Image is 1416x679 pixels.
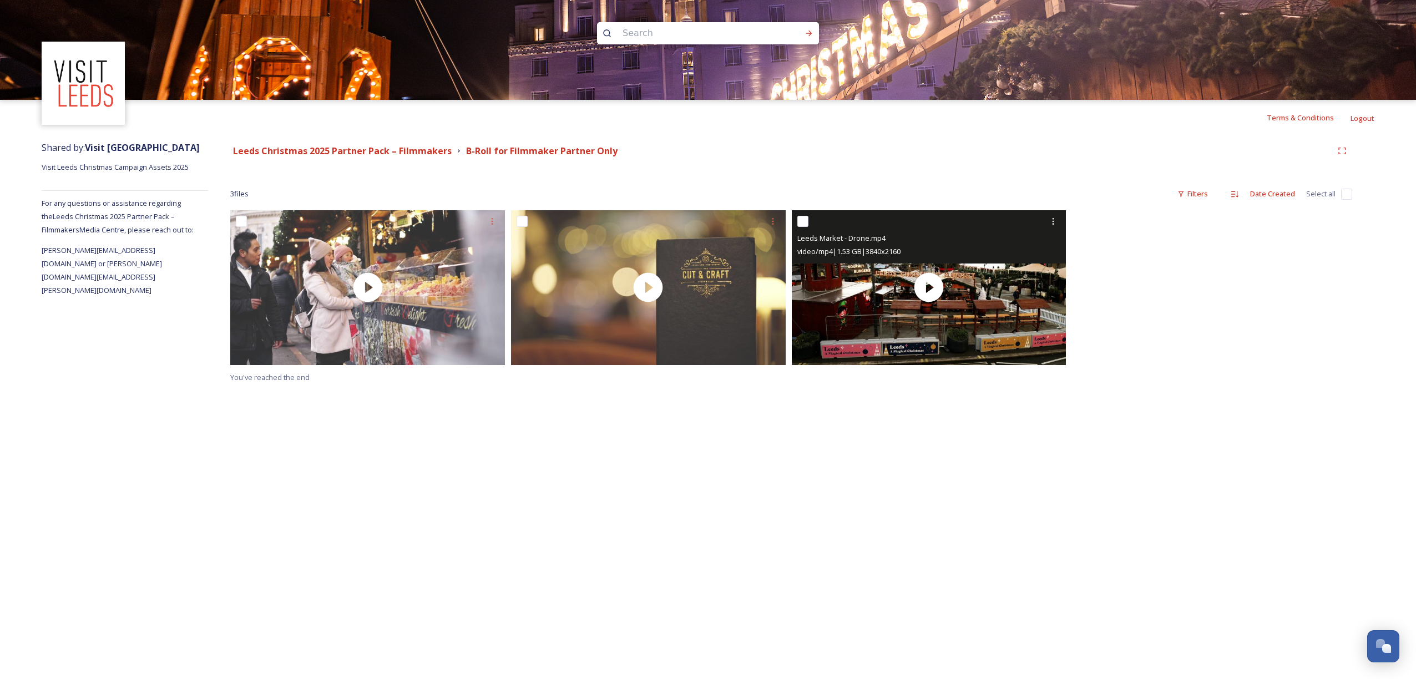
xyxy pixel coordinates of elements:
span: Terms & Conditions [1267,113,1334,123]
button: Open Chat [1367,630,1399,662]
span: Select all [1306,189,1336,199]
div: Date Created [1245,183,1301,205]
span: [PERSON_NAME][EMAIL_ADDRESS][DOMAIN_NAME] or [PERSON_NAME][DOMAIN_NAME][EMAIL_ADDRESS][PERSON_NAM... [42,245,162,295]
a: Terms & Conditions [1267,111,1351,124]
img: thumbnail [511,210,786,364]
span: Leeds Market - Drone.mp4 [797,233,886,243]
span: 3 file s [230,189,249,199]
strong: Visit [GEOGRAPHIC_DATA] [85,141,200,154]
div: Filters [1172,183,1213,205]
span: You've reached the end [230,372,310,382]
img: thumbnail [230,210,505,364]
strong: Leeds Christmas 2025 Partner Pack – Filmmakers [233,145,452,157]
span: Visit Leeds Christmas Campaign Assets 2025 [42,162,189,172]
img: download%20(3).png [43,43,124,124]
strong: B-Roll for Filmmaker Partner Only [466,145,618,157]
span: For any questions or assistance regarding the Leeds Christmas 2025 Partner Pack – Filmmakers Medi... [42,198,194,235]
img: thumbnail [792,210,1066,364]
span: video/mp4 | 1.53 GB | 3840 x 2160 [797,246,901,256]
span: Logout [1351,113,1374,123]
input: Search [617,21,769,45]
span: Shared by: [42,141,200,154]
